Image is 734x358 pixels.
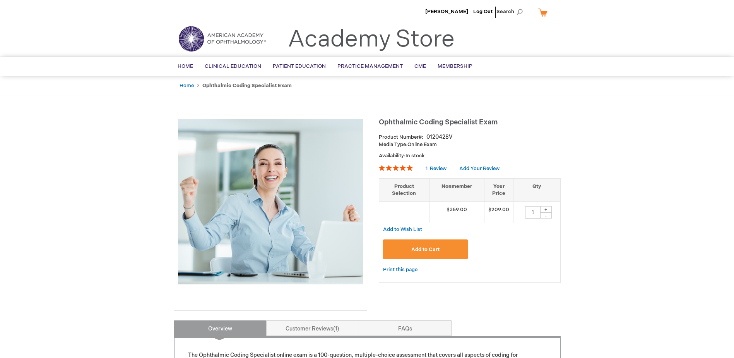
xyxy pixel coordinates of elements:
[429,201,484,223] td: $359.00
[484,178,513,201] th: Your Price
[414,63,426,69] span: CME
[383,226,422,232] a: Add to Wish List
[473,9,493,15] a: Log Out
[411,246,440,253] span: Add to Cart
[496,4,526,19] span: Search
[425,9,468,15] a: [PERSON_NAME]
[430,165,447,172] span: Review
[513,178,560,201] th: Qty
[429,178,484,201] th: Nonmember
[273,63,326,69] span: Patient Education
[379,134,423,140] strong: Product Number
[379,141,407,148] strong: Media Type:
[379,165,413,171] div: 100%
[379,118,498,126] span: Ophthalmic Coding Specialist Exam
[426,165,448,172] a: 1 Review
[379,141,561,148] p: Online Exam
[266,320,359,336] a: Customer Reviews1
[525,206,541,219] input: Qty
[174,320,267,336] a: Overview
[405,153,424,159] span: In stock
[426,133,452,141] div: 0120428V
[178,63,193,69] span: Home
[484,201,513,223] td: $209.00
[540,212,552,219] div: -
[205,63,261,69] span: Clinical Education
[202,83,292,89] strong: Ophthalmic Coding Specialist Exam
[288,26,455,53] a: Academy Store
[540,206,552,213] div: +
[379,178,429,201] th: Product Selection
[383,239,468,259] button: Add to Cart
[337,63,403,69] span: Practice Management
[383,265,417,275] a: Print this page
[180,83,194,89] a: Home
[178,119,363,304] img: Ophthalmic Coding Specialist Exam
[333,325,339,332] span: 1
[438,63,472,69] span: Membership
[359,320,452,336] a: FAQs
[379,152,561,160] p: Availability:
[426,165,428,172] span: 1
[459,165,500,172] a: Add Your Review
